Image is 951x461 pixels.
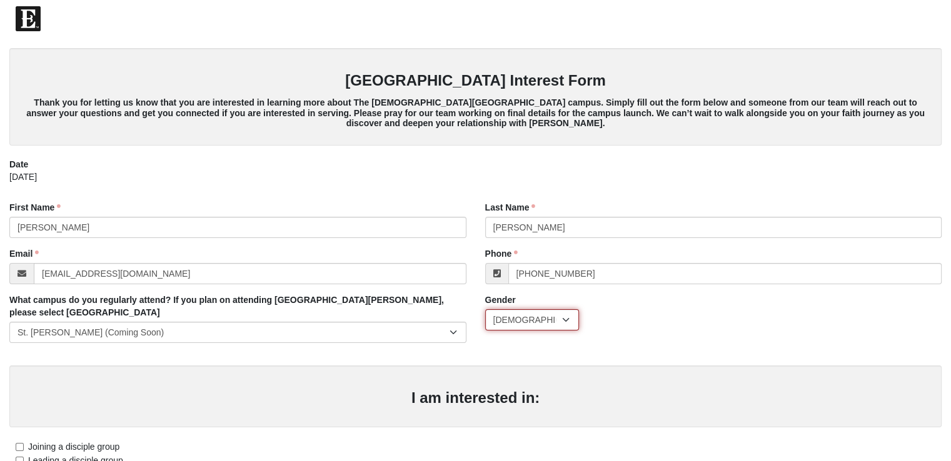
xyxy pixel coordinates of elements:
[44,12,219,25] span: The [DEMOGRAPHIC_DATA] of Eleven22
[22,72,929,90] h3: [GEOGRAPHIC_DATA] Interest Form
[28,442,119,452] span: Joining a disciple group
[9,201,61,214] label: First Name
[485,294,516,306] label: Gender
[9,158,28,171] label: Date
[485,201,536,214] label: Last Name
[9,171,942,192] div: [DATE]
[16,443,24,451] input: Joining a disciple group
[9,294,466,319] label: What campus do you regularly attend? If you plan on attending [GEOGRAPHIC_DATA][PERSON_NAME], ple...
[16,6,41,31] img: Eleven22 logo
[9,247,39,260] label: Email
[22,97,929,129] h5: Thank you for letting us know that you are interested in learning more about The [DEMOGRAPHIC_DAT...
[485,247,518,260] label: Phone
[22,389,929,407] h3: I am interested in:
